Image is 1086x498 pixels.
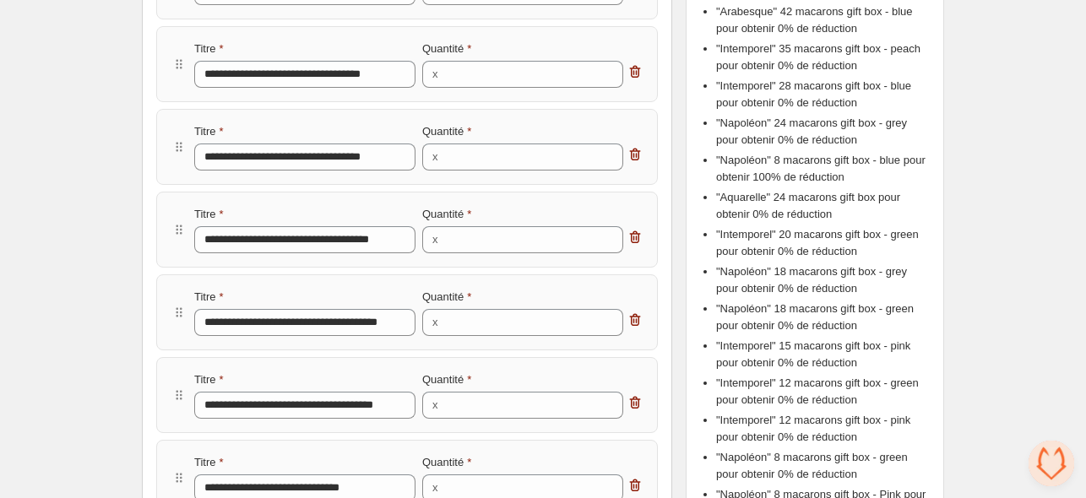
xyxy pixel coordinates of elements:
li: "Aquarelle" 24 macarons gift box pour obtenir 0% de réduction [716,189,931,223]
div: x [432,149,438,165]
div: x [432,397,438,414]
label: Titre [194,289,224,306]
li: "Intemporel" 20 macarons gift box - green pour obtenir 0% de réduction [716,226,931,260]
li: "Napoléon" 8 macarons gift box - blue pour obtenir 100% de réduction [716,152,931,186]
label: Titre [194,371,224,388]
li: "Intemporel" 12 macarons gift box - pink pour obtenir 0% de réduction [716,412,931,446]
label: Quantité [422,371,471,388]
div: Ouvrir le chat [1029,441,1074,486]
li: "Intemporel" 12 macarons gift box - green pour obtenir 0% de réduction [716,375,931,409]
li: "Napoléon" 18 macarons gift box - green pour obtenir 0% de réduction [716,300,931,334]
label: Quantité [422,123,471,140]
label: Quantité [422,41,471,57]
label: Quantité [422,289,471,306]
div: x [432,314,438,331]
div: x [432,479,438,496]
li: "Intemporel" 28 macarons gift box - blue pour obtenir 0% de réduction [716,78,931,111]
li: "Napoléon" 18 macarons gift box - grey pour obtenir 0% de réduction [716,263,931,297]
li: "Intemporel" 15 macarons gift box - pink pour obtenir 0% de réduction [716,338,931,371]
li: "Intemporel" 35 macarons gift box - peach pour obtenir 0% de réduction [716,41,931,74]
li: "Napoléon" 8 macarons gift box - green pour obtenir 0% de réduction [716,449,931,483]
li: "Arabesque" 42 macarons gift box - blue pour obtenir 0% de réduction [716,3,931,37]
label: Quantité [422,454,471,471]
label: Titre [194,206,224,223]
div: x [432,231,438,248]
label: Quantité [422,206,471,223]
li: "Napoléon" 24 macarons gift box - grey pour obtenir 0% de réduction [716,115,931,149]
label: Titre [194,123,224,140]
label: Titre [194,454,224,471]
div: x [432,66,438,83]
label: Titre [194,41,224,57]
